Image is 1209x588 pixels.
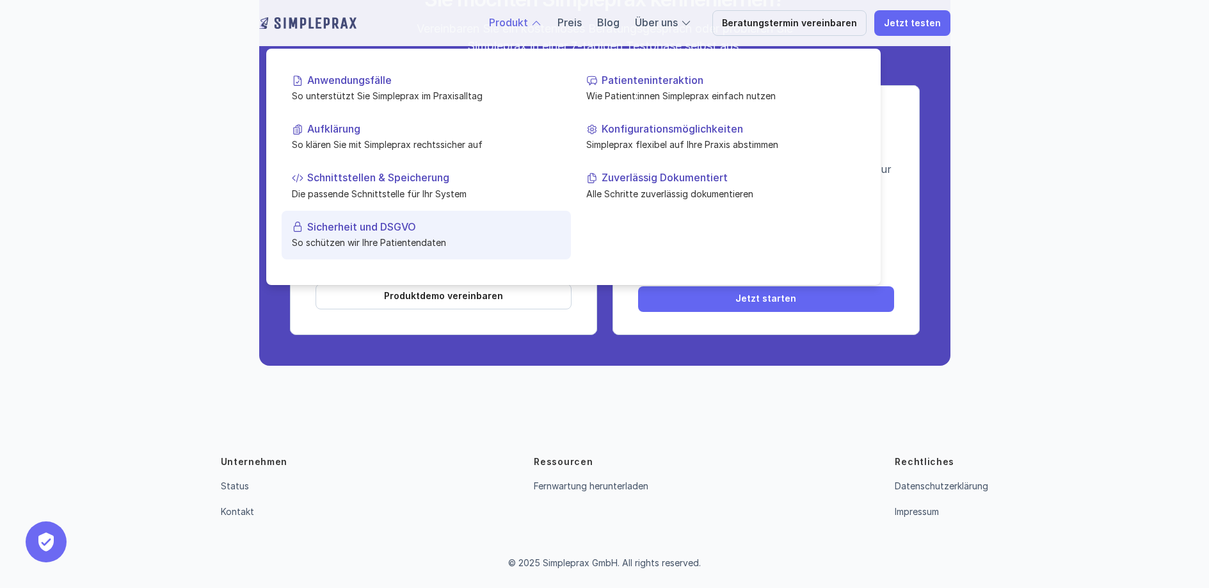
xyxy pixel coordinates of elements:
[635,16,678,29] a: Über uns
[602,172,855,184] p: Zuverlässig Dokumentiert
[307,74,561,86] p: Anwendungsfälle
[292,186,561,200] p: Die passende Schnittstelle für Ihr System
[895,480,988,491] a: Datenschutzerklärung
[722,18,857,29] p: Beratungstermin vereinbaren
[576,161,865,210] a: Zuverlässig DokumentiertAlle Schritte zuverlässig dokumentieren
[586,138,855,151] p: Simpleprax flexibel auf Ihre Praxis abstimmen
[282,113,571,161] a: AufklärungSo klären Sie mit Simpleprax rechtssicher auf
[586,186,855,200] p: Alle Schritte zuverlässig dokumentieren
[576,64,865,113] a: PatienteninteraktionWie Patient:innen Simpleprax einfach nutzen
[534,480,648,491] a: Fernwartung herunterladen
[534,455,593,468] p: Ressourcen
[282,161,571,210] a: Schnittstellen & SpeicherungDie passende Schnittstelle für Ihr System
[221,455,288,468] p: Unternehmen
[307,172,561,184] p: Schnittstellen & Speicherung
[508,558,701,569] p: © 2025 Simpleprax GmbH. All rights reserved.
[221,506,254,517] a: Kontakt
[282,64,571,113] a: AnwendungsfälleSo unterstützt Sie Simpleprax im Praxisalltag
[576,113,865,161] a: KonfigurationsmöglichkeitenSimpleprax flexibel auf Ihre Praxis abstimmen
[586,89,855,102] p: Wie Patient:innen Simpleprax einfach nutzen
[884,18,941,29] p: Jetzt testen
[557,16,582,29] a: Preis
[638,286,894,312] a: Jetzt starten
[874,10,950,36] a: Jetzt testen
[384,291,503,302] p: Produktdemo vereinbaren
[602,123,855,135] p: Konfigurationsmöglichkeiten
[489,16,528,29] a: Produkt
[735,293,796,304] p: Jetzt starten
[712,10,867,36] a: Beratungstermin vereinbaren
[597,16,620,29] a: Blog
[307,123,561,135] p: Aufklärung
[895,455,954,468] p: Rechtliches
[292,236,561,249] p: So schützen wir Ihre Patientendaten
[282,210,571,259] a: Sicherheit und DSGVOSo schützen wir Ihre Patientendaten
[292,89,561,102] p: So unterstützt Sie Simpleprax im Praxisalltag
[292,138,561,151] p: So klären Sie mit Simpleprax rechtssicher auf
[307,220,561,233] p: Sicherheit und DSGVO
[895,506,939,517] a: Impressum
[221,480,249,491] a: Status
[316,284,572,309] a: Produktdemo vereinbaren
[602,74,855,86] p: Patienteninteraktion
